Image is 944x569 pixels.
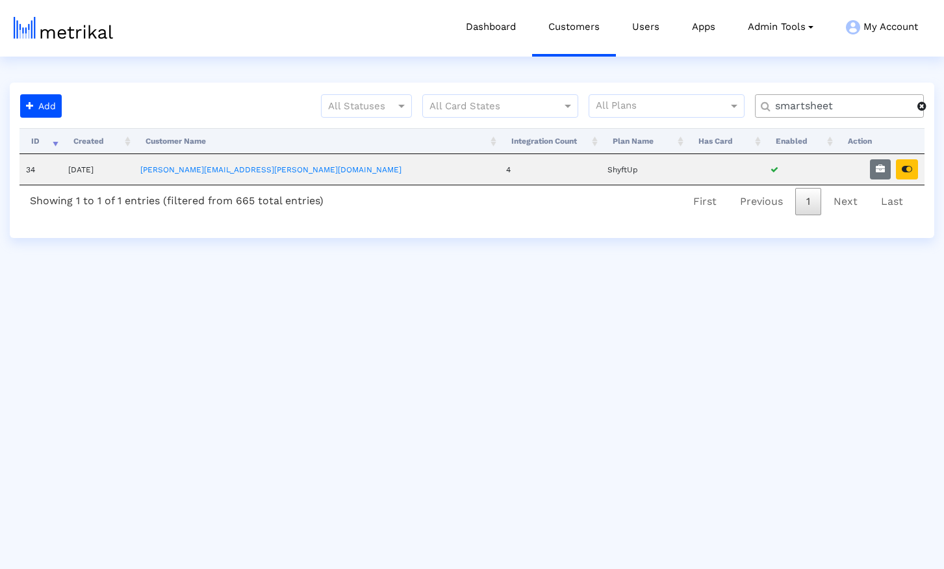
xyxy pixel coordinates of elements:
th: Enabled: activate to sort column ascending [764,128,836,154]
td: ShyftUp [601,154,687,185]
td: 34 [19,154,62,185]
a: Last [870,188,914,215]
td: 4 [500,154,601,185]
a: 1 [795,188,821,215]
th: ID: activate to sort column ascending [19,128,62,154]
div: Showing 1 to 1 of 1 entries (filtered from 665 total entries) [19,185,334,212]
button: Add [20,94,62,118]
th: Action [836,128,925,154]
th: Integration Count: activate to sort column ascending [500,128,601,154]
a: [PERSON_NAME][EMAIL_ADDRESS][PERSON_NAME][DOMAIN_NAME] [140,165,402,174]
a: Previous [729,188,794,215]
a: First [682,188,728,215]
th: Created: activate to sort column ascending [62,128,134,154]
input: All Plans [596,98,730,115]
th: Has Card: activate to sort column ascending [687,128,764,154]
img: my-account-menu-icon.png [846,20,860,34]
th: Customer Name: activate to sort column ascending [134,128,500,154]
input: All Card States [429,98,548,115]
input: Customer Name [766,99,917,113]
img: metrical-logo-light.png [14,17,113,39]
th: Plan Name: activate to sort column ascending [601,128,687,154]
td: [DATE] [62,154,134,185]
a: Next [823,188,869,215]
